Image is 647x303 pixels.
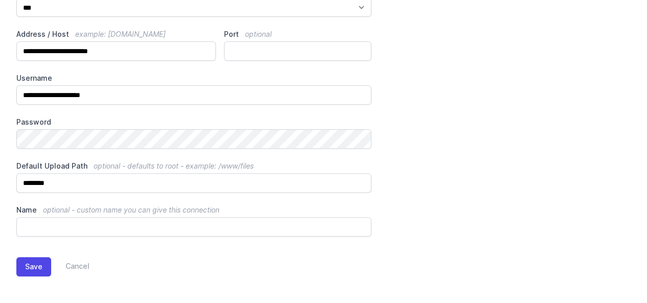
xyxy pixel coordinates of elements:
label: Default Upload Path [16,161,371,171]
label: Address / Host [16,29,216,39]
button: Save [16,257,51,276]
span: optional [245,30,272,38]
span: example: [DOMAIN_NAME] [75,30,166,38]
label: Password [16,117,371,127]
span: optional - custom name you can give this connection [43,205,219,214]
label: Username [16,73,371,83]
label: Port [224,29,371,39]
label: Name [16,205,371,215]
a: Cancel [51,257,90,276]
span: optional - defaults to root - example: /www/files [94,161,254,170]
iframe: Drift Widget Chat Controller [596,252,635,291]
